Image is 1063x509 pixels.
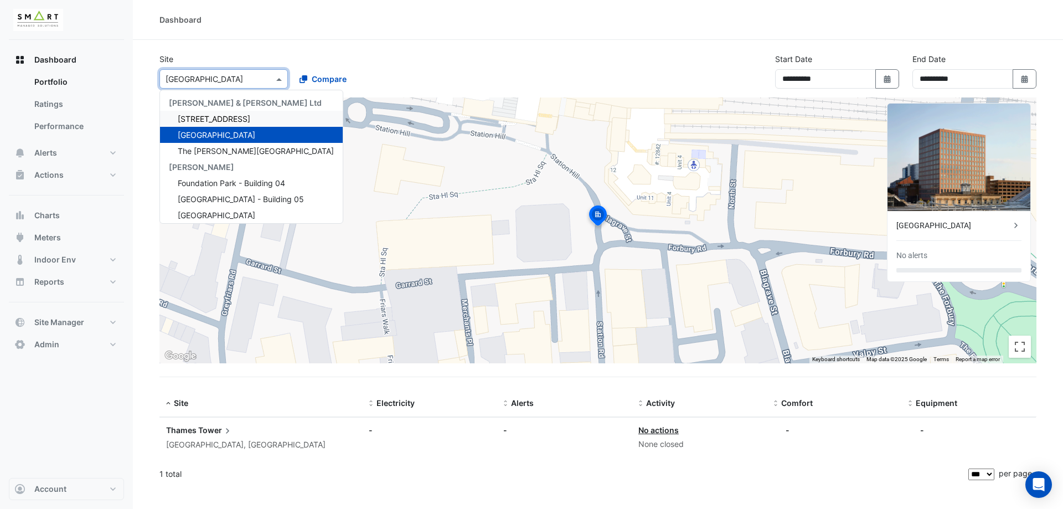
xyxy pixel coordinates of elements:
[25,115,124,137] a: Performance
[511,398,534,408] span: Alerts
[198,424,233,436] span: Tower
[9,71,124,142] div: Dashboard
[14,54,25,65] app-icon: Dashboard
[786,424,789,436] div: -
[812,356,860,363] button: Keyboard shortcuts
[14,254,25,265] app-icon: Indoor Env
[956,356,1000,362] a: Report a map error
[638,438,760,451] div: None closed
[920,424,924,436] div: -
[1009,336,1031,358] button: Toggle fullscreen view
[169,98,322,107] span: [PERSON_NAME] & [PERSON_NAME] Ltd
[312,73,347,85] span: Compare
[14,276,25,287] app-icon: Reports
[13,9,63,31] img: Company Logo
[775,53,812,65] label: Start Date
[9,49,124,71] button: Dashboard
[166,439,355,451] div: [GEOGRAPHIC_DATA], [GEOGRAPHIC_DATA]
[646,398,675,408] span: Activity
[9,227,124,249] button: Meters
[14,232,25,243] app-icon: Meters
[169,162,234,172] span: [PERSON_NAME]
[9,142,124,164] button: Alerts
[9,478,124,500] button: Account
[162,349,199,363] a: Open this area in Google Maps (opens a new window)
[34,232,61,243] span: Meters
[9,333,124,356] button: Admin
[159,53,173,65] label: Site
[369,424,491,436] div: -
[159,460,966,488] div: 1 total
[887,104,1030,211] img: Thames Tower
[162,349,199,363] img: Google
[25,93,124,115] a: Ratings
[896,220,1010,232] div: [GEOGRAPHIC_DATA]
[933,356,949,362] a: Terms (opens in new tab)
[1025,471,1052,498] div: Open Intercom Messenger
[376,398,415,408] span: Electricity
[34,339,59,350] span: Admin
[896,250,927,261] div: No alerts
[14,147,25,158] app-icon: Alerts
[9,271,124,293] button: Reports
[178,114,250,124] span: [STREET_ADDRESS]
[883,74,892,84] fa-icon: Select Date
[174,398,188,408] span: Site
[638,425,679,435] a: No actions
[916,398,957,408] span: Equipment
[178,130,255,140] span: [GEOGRAPHIC_DATA]
[9,164,124,186] button: Actions
[292,69,354,89] button: Compare
[9,204,124,227] button: Charts
[159,90,343,224] ng-dropdown-panel: Options list
[34,210,60,221] span: Charts
[503,424,625,436] div: -
[14,339,25,350] app-icon: Admin
[34,276,64,287] span: Reports
[34,254,76,265] span: Indoor Env
[866,356,927,362] span: Map data ©2025 Google
[9,311,124,333] button: Site Manager
[586,204,610,230] img: site-pin-selected.svg
[178,178,285,188] span: Foundation Park - Building 04
[34,169,64,181] span: Actions
[34,317,84,328] span: Site Manager
[34,147,57,158] span: Alerts
[159,14,202,25] div: Dashboard
[178,210,255,220] span: [GEOGRAPHIC_DATA]
[178,146,334,156] span: The [PERSON_NAME][GEOGRAPHIC_DATA]
[14,210,25,221] app-icon: Charts
[25,71,124,93] a: Portfolio
[781,398,813,408] span: Comfort
[9,249,124,271] button: Indoor Env
[166,425,197,435] span: Thames
[14,169,25,181] app-icon: Actions
[999,469,1032,478] span: per page
[912,53,946,65] label: End Date
[14,317,25,328] app-icon: Site Manager
[178,194,304,204] span: [GEOGRAPHIC_DATA] - Building 05
[34,54,76,65] span: Dashboard
[1020,74,1030,84] fa-icon: Select Date
[34,484,66,495] span: Account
